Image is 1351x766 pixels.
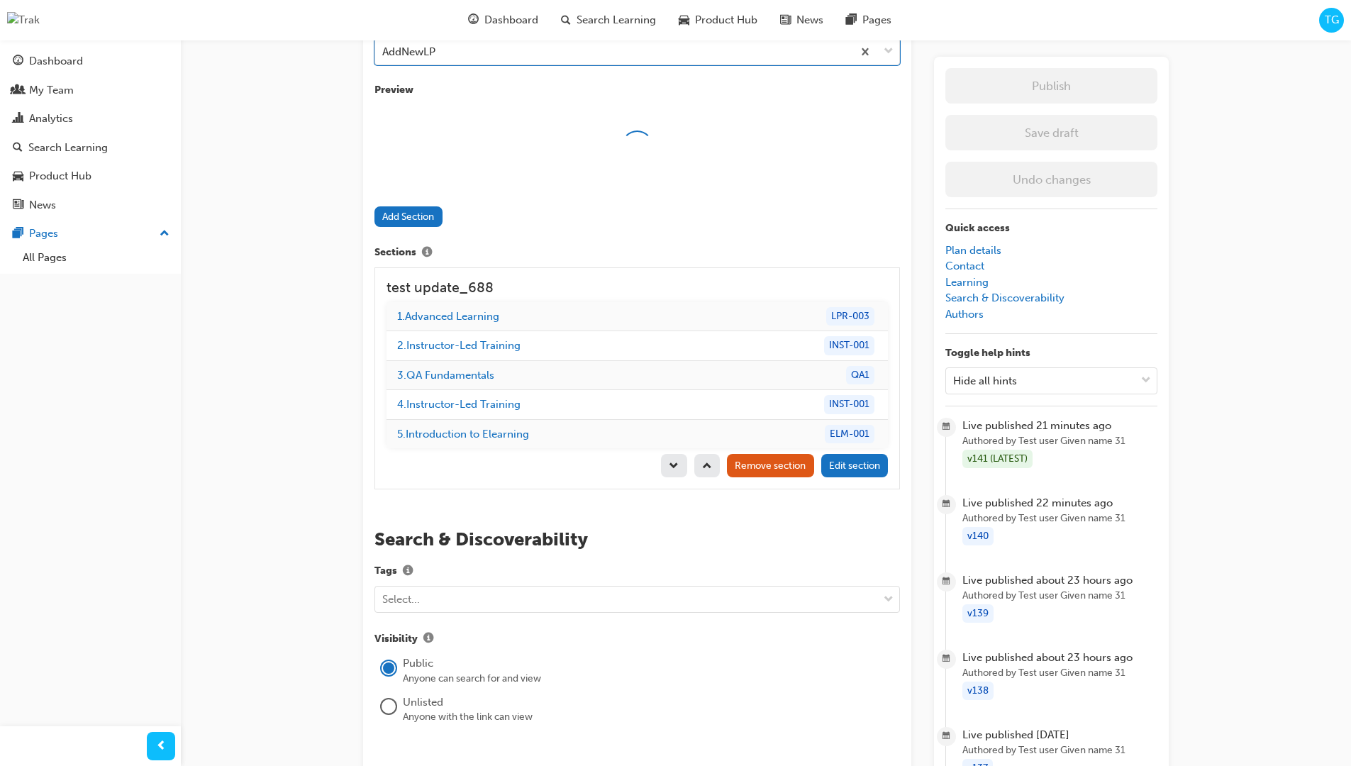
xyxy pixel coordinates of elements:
a: News [6,192,175,218]
div: v141 (LATEST) [962,450,1033,469]
a: Search & Discoverability [945,292,1064,304]
span: up-icon [702,461,712,473]
div: Anyone with the link can view [403,710,900,724]
p: Quick access [945,221,1157,237]
span: info-icon [423,633,433,645]
a: Authors [945,308,984,321]
span: Authored by Test user Given name 31 [962,665,1157,682]
span: Live published 22 minutes ago [962,495,1157,511]
a: 2.Instructor-Led Training [397,339,521,352]
span: Authored by Test user Given name 31 [962,511,1157,527]
a: My Team [6,77,175,104]
button: Pages [6,221,175,247]
span: News [796,12,823,28]
span: Live published [DATE] [962,727,1157,743]
span: Authored by Test user Given name 31 [962,743,1157,759]
button: DashboardMy TeamAnalyticsSearch LearningProduct HubNews [6,45,175,221]
button: trash-iconRemove section [727,454,814,477]
div: QA1 [846,366,874,385]
span: prev-icon [156,738,167,755]
div: v139 [962,604,994,623]
span: calendar-icon [943,650,950,668]
div: AddNewLP [382,44,435,60]
div: INST-001 [824,395,874,414]
div: INST-001 [824,336,874,355]
div: v138 [962,682,994,701]
span: news-icon [780,11,791,29]
a: Plan details [945,244,1001,257]
a: Contact [945,260,984,272]
a: news-iconNews [769,6,835,35]
span: down-icon [669,461,679,473]
span: chart-icon [13,113,23,126]
h2: Search & Discoverability [374,528,900,551]
span: car-icon [13,170,23,183]
span: calendar-icon [943,496,950,514]
span: guage-icon [468,11,479,29]
span: Remove section [735,460,806,472]
a: Search Learning [6,135,175,161]
div: Unlisted [403,694,900,711]
span: news-icon [13,199,23,212]
span: car-icon [679,11,689,29]
label: Visibility [374,630,900,648]
span: down-icon [884,591,894,609]
button: Save draft [945,115,1157,150]
a: All Pages [17,247,175,269]
span: calendar-icon [943,573,950,591]
label: Tags [374,562,900,581]
a: 3.QA Fundamentals [397,369,494,382]
a: Dashboard [6,48,175,74]
span: search-icon [13,142,23,155]
div: Analytics [29,111,73,127]
button: TG [1319,8,1344,33]
span: Live published 21 minutes ago [962,418,1157,434]
div: Dashboard [29,53,83,70]
div: ELM-001 [825,425,874,444]
div: Anyone can search for and view [403,672,900,686]
a: Learning [945,276,989,289]
button: Add Section [374,206,443,227]
span: people-icon [13,84,23,97]
span: pages-icon [13,228,23,240]
span: Authored by Test user Given name 31 [962,588,1157,604]
div: News [29,197,56,213]
img: Trak [7,12,40,28]
p: Toggle help hints [945,345,1157,362]
span: Dashboard [484,12,538,28]
span: Product Hub [695,12,757,28]
span: Search Learning [577,12,656,28]
div: Pages [29,226,58,242]
span: down-icon [1141,372,1151,390]
span: pages-icon [846,11,857,29]
label: Sections [374,244,900,262]
div: Public [403,655,900,672]
a: 5.Introduction to Elearning [397,428,529,440]
span: down-icon [884,43,894,61]
div: Hide all hints [953,372,1017,389]
h3: test update_688 [387,279,888,296]
span: Live published about 23 hours ago [962,572,1157,589]
span: Authored by Test user Given name 31 [962,433,1157,450]
span: calendar-icon [943,728,950,745]
span: info-icon [422,248,432,260]
button: pencil-iconEdit section [821,454,889,477]
div: My Team [29,82,74,99]
span: search-icon [561,11,571,29]
div: LPR-003 [826,307,874,326]
span: info-icon [403,566,413,578]
a: search-iconSearch Learning [550,6,667,35]
a: 1.Advanced Learning [397,310,499,323]
span: TG [1325,12,1339,28]
span: Live published about 23 hours ago [962,650,1157,666]
span: guage-icon [13,55,23,68]
a: Product Hub [6,163,175,189]
a: guage-iconDashboard [457,6,550,35]
button: Tags [397,562,418,581]
a: 4.Instructor-Led Training [397,398,521,411]
span: Edit section [829,460,880,472]
button: Sections [416,244,438,262]
span: calendar-icon [943,418,950,436]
